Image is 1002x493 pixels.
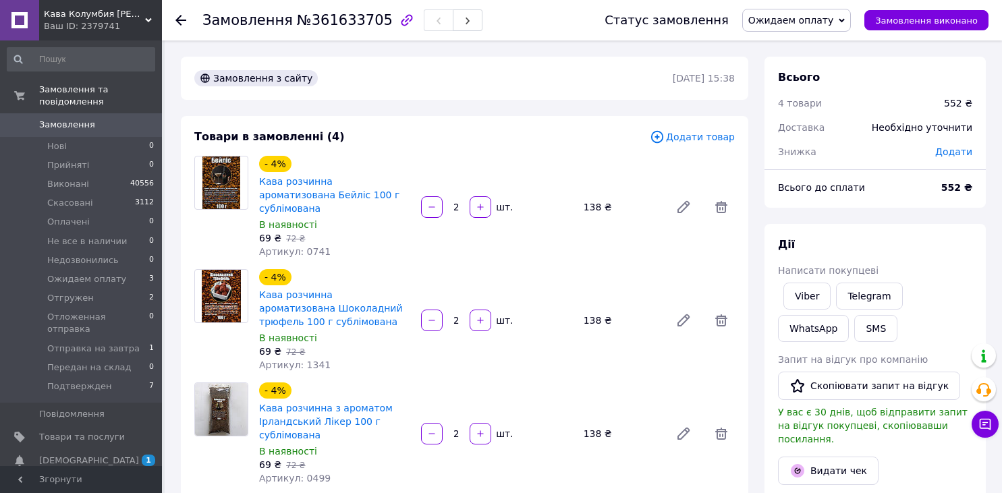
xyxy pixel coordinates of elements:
a: Viber [783,283,831,310]
span: 1 [149,343,154,355]
div: Необхідно уточнити [864,113,980,142]
span: 40556 [130,178,154,190]
span: Скасовані [47,197,93,209]
img: Кава розчинна ароматизована Шоколадний трюфель 100 г сублімована [202,270,241,322]
span: Отложенная отправка [47,311,149,335]
div: Повернутися назад [175,13,186,27]
span: Виконані [47,178,89,190]
a: Кава розчинна з ароматом Ірландський Лікер 100 г сублімована [259,403,393,440]
a: Кава розчинна ароматизована Бейліс 100 г сублімована [259,176,399,214]
span: 72 ₴ [286,461,305,470]
span: 4 товари [778,98,822,109]
span: 0 [149,216,154,228]
span: 3112 [135,197,154,209]
div: - 4% [259,382,291,399]
span: 0 [149,159,154,171]
span: 3 [149,273,154,285]
a: Редагувати [670,194,697,221]
span: Оплачені [47,216,90,228]
span: Видалити [708,307,735,334]
span: Подтвержден [47,380,111,393]
span: 7 [149,380,154,393]
span: Всього до сплати [778,182,865,193]
span: 0 [149,235,154,248]
button: Скопіювати запит на відгук [778,372,960,400]
span: Додати [935,146,972,157]
span: Видалити [708,420,735,447]
span: Видалити [708,194,735,221]
span: Ожидаем оплату [748,15,833,26]
div: - 4% [259,269,291,285]
div: шт. [493,200,514,214]
span: Отгружен [47,292,94,304]
a: Telegram [836,283,902,310]
span: Запит на відгук про компанію [778,354,928,365]
a: WhatsApp [778,315,849,342]
span: Отправка на завтра [47,343,140,355]
div: - 4% [259,156,291,172]
div: Замовлення з сайту [194,70,318,86]
div: Статус замовлення [605,13,729,27]
span: Замовлення [39,119,95,131]
div: 138 ₴ [578,424,665,443]
time: [DATE] 15:38 [673,73,735,84]
button: SMS [854,315,897,342]
span: 0 [149,361,154,374]
span: В наявності [259,446,317,457]
span: Дії [778,238,795,251]
span: Прийняті [47,159,89,171]
span: В наявності [259,332,317,343]
span: 0 [149,254,154,266]
span: Не все в наличии [47,235,127,248]
a: Редагувати [670,420,697,447]
span: Артикул: 1341 [259,359,331,370]
span: Кава Колумбия Дон Альварез [44,8,145,20]
span: 69 ₴ [259,346,281,357]
span: Ожидаем оплату [47,273,126,285]
span: 0 [149,311,154,335]
div: 138 ₴ [578,198,665,216]
img: Кава розчинна з ароматом Ірландський Лікер 100 г сублімована [195,383,248,436]
span: Всього [778,71,820,84]
span: 69 ₴ [259,459,281,470]
span: У вас є 30 днів, щоб відправити запит на відгук покупцеві, скопіювавши посилання. [778,407,968,444]
span: 0 [149,140,154,152]
button: Чат з покупцем [972,411,999,438]
span: Доставка [778,122,825,133]
img: Кава розчинна ароматизована Бейліс 100 г сублімована [202,156,240,209]
span: Знижка [778,146,816,157]
span: 1 [142,455,155,466]
div: 552 ₴ [944,96,972,110]
span: Товари та послуги [39,431,125,443]
a: Кава розчинна ароматизована Шоколадний трюфель 100 г сублімована [259,289,403,327]
span: Повідомлення [39,408,105,420]
button: Замовлення виконано [864,10,989,30]
div: 138 ₴ [578,311,665,330]
a: Редагувати [670,307,697,334]
span: 72 ₴ [286,347,305,357]
span: Замовлення та повідомлення [39,84,162,108]
span: Нові [47,140,67,152]
span: Написати покупцеві [778,265,879,276]
b: 552 ₴ [941,182,972,193]
div: шт. [493,314,514,327]
input: Пошук [7,47,155,71]
span: Товари в замовленні (4) [194,130,345,143]
div: шт. [493,427,514,440]
span: Артикул: 0741 [259,246,331,257]
button: Видати чек [778,457,879,485]
span: В наявності [259,219,317,230]
div: Ваш ID: 2379741 [44,20,162,32]
span: Додати товар [650,129,735,144]
span: 2 [149,292,154,304]
span: №361633705 [297,12,393,28]
span: Замовлення виконано [875,16,978,26]
span: Недозвонились [47,254,119,266]
span: Артикул: 0499 [259,473,331,484]
span: [DEMOGRAPHIC_DATA] [39,455,139,467]
span: 69 ₴ [259,233,281,243]
span: 72 ₴ [286,234,305,243]
span: Передан на склад [47,361,131,374]
span: Замовлення [202,12,293,28]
